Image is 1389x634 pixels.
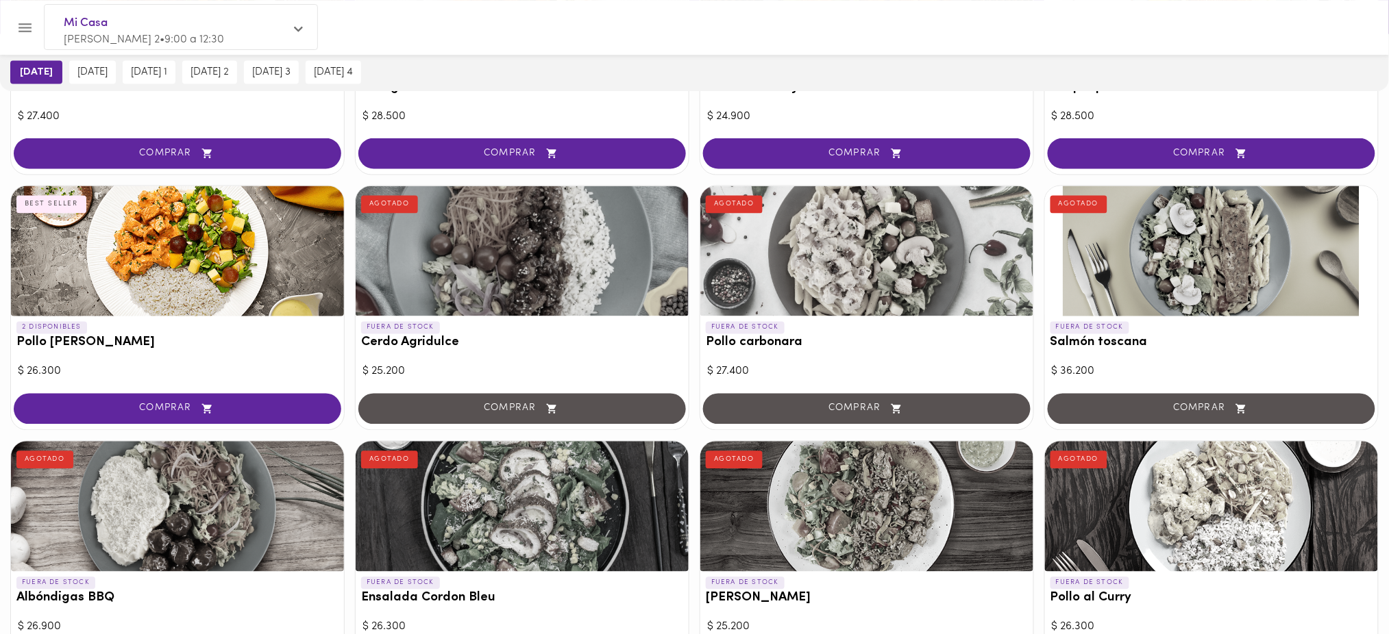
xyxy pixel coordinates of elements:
[358,138,686,169] button: COMPRAR
[1050,336,1373,351] h3: Salmón toscana
[361,336,683,351] h3: Cerdo Agridulce
[244,61,299,84] button: [DATE] 3
[1065,148,1358,160] span: COMPRAR
[1050,451,1107,469] div: AGOTADO
[707,109,1027,125] div: $ 24.900
[64,14,284,32] span: Mi Casa
[69,61,116,84] button: [DATE]
[11,442,344,572] div: Albóndigas BBQ
[31,403,324,415] span: COMPRAR
[20,66,53,79] span: [DATE]
[1050,577,1129,589] p: FUERA DE STOCK
[11,186,344,316] div: Pollo Tikka Massala
[16,336,339,351] h3: Pollo [PERSON_NAME]
[356,186,689,316] div: Cerdo Agridulce
[1045,442,1378,572] div: Pollo al Curry
[376,148,669,160] span: COMPRAR
[706,577,785,589] p: FUERA DE STOCK
[1052,364,1371,380] div: $ 36.200
[1052,109,1371,125] div: $ 28.500
[16,451,73,469] div: AGOTADO
[16,196,86,214] div: BEST SELLER
[361,196,418,214] div: AGOTADO
[64,34,224,45] span: [PERSON_NAME] 2 • 9:00 a 12:30
[1045,186,1378,316] div: Salmón toscana
[8,11,42,45] button: Menu
[1050,322,1129,334] p: FUERA DE STOCK
[1050,196,1107,214] div: AGOTADO
[706,196,763,214] div: AGOTADO
[123,61,175,84] button: [DATE] 1
[707,364,1027,380] div: $ 27.400
[18,109,337,125] div: $ 27.400
[361,451,418,469] div: AGOTADO
[252,66,291,79] span: [DATE] 3
[361,577,440,589] p: FUERA DE STOCK
[31,148,324,160] span: COMPRAR
[362,109,682,125] div: $ 28.500
[720,148,1013,160] span: COMPRAR
[700,442,1033,572] div: Arroz chaufa
[703,138,1031,169] button: COMPRAR
[356,442,689,572] div: Ensalada Cordon Bleu
[706,451,763,469] div: AGOTADO
[1048,138,1375,169] button: COMPRAR
[361,592,683,606] h3: Ensalada Cordon Bleu
[131,66,167,79] span: [DATE] 1
[10,61,62,84] button: [DATE]
[16,322,87,334] p: 2 DISPONIBLES
[314,66,353,79] span: [DATE] 4
[16,577,95,589] p: FUERA DE STOCK
[190,66,229,79] span: [DATE] 2
[16,592,339,606] h3: Albóndigas BBQ
[14,138,341,169] button: COMPRAR
[362,364,682,380] div: $ 25.200
[77,66,108,79] span: [DATE]
[1050,592,1373,606] h3: Pollo al Curry
[706,336,1028,351] h3: Pollo carbonara
[14,394,341,424] button: COMPRAR
[706,592,1028,606] h3: [PERSON_NAME]
[182,61,237,84] button: [DATE] 2
[1310,555,1375,620] iframe: Messagebird Livechat Widget
[306,61,361,84] button: [DATE] 4
[18,364,337,380] div: $ 26.300
[700,186,1033,316] div: Pollo carbonara
[361,322,440,334] p: FUERA DE STOCK
[706,322,785,334] p: FUERA DE STOCK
